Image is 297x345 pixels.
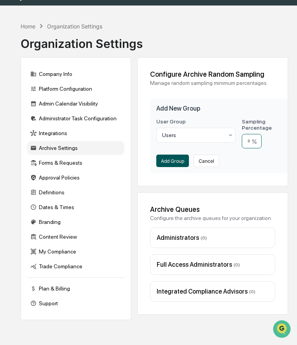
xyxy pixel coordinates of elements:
[8,16,142,29] p: How can we help?
[150,70,275,78] div: Configure Archive Random Sampling
[27,97,124,111] div: Admin Calendar Visibility
[27,156,124,170] div: Forms & Requests
[27,296,124,310] div: Support
[27,67,124,81] div: Company Info
[194,155,219,167] button: Cancel
[150,215,275,221] div: Configure the archive queues for your organization.
[56,99,63,105] div: 🗄️
[157,261,269,268] div: Full Access Administrators
[47,23,102,30] div: Organization Settings
[157,234,269,241] div: Administrators
[27,82,124,96] div: Platform Configuration
[27,185,124,199] div: Definitions
[27,200,124,214] div: Dates & Times
[16,98,50,106] span: Preclearance
[5,95,53,109] a: 🖐️Preclearance
[27,111,124,125] div: Administrator Task Configuration
[21,23,35,30] div: Home
[157,288,269,295] div: Integrated Compliance Advisors
[26,60,128,67] div: Start new chat
[27,141,124,155] div: Archive Settings
[55,132,94,138] a: Powered byPylon
[27,230,124,244] div: Content Review
[156,155,189,167] button: Add Group
[27,245,124,259] div: My Compliance
[234,262,240,268] span: ( 0 )
[8,60,22,74] img: 1746055101610-c473b297-6a78-478c-a979-82029cc54cd1
[5,110,52,124] a: 🔎Data Lookup
[53,95,100,109] a: 🗄️Attestations
[26,67,98,74] div: We're available if you need us!
[27,259,124,273] div: Trade Compliance
[156,118,236,125] label: User Group
[77,132,94,138] span: Pylon
[27,126,124,140] div: Integrations
[249,289,255,294] span: ( 0 )
[16,113,49,121] span: Data Lookup
[64,98,96,106] span: Attestations
[156,105,281,112] h3: Add New Group
[150,205,275,213] div: Archive Queues
[8,99,14,105] div: 🖐️
[201,235,207,241] span: ( 0 )
[8,114,14,120] div: 🔎
[27,282,124,296] div: Plan & Billing
[242,118,281,131] label: Sampling Percentage
[150,80,275,86] div: Manage random sampling minimum percentages.
[21,30,143,51] div: Organization Settings
[132,62,142,71] button: Start new chat
[272,319,293,340] iframe: Open customer support
[27,215,124,229] div: Branding
[27,171,124,185] div: Approval Policies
